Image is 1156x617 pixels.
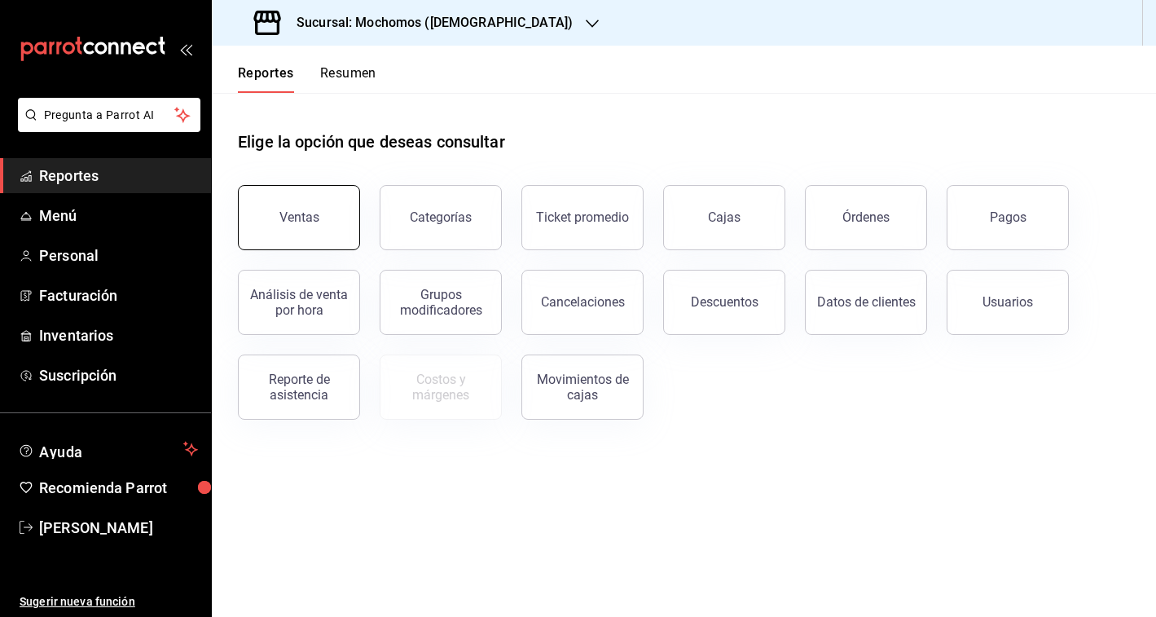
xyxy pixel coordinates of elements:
[380,185,502,250] button: Categorías
[238,65,376,93] div: navigation tabs
[521,355,644,420] button: Movimientos de cajas
[536,209,629,225] div: Ticket promedio
[238,355,360,420] button: Reporte de asistencia
[284,13,573,33] h3: Sucursal: Mochomos ([DEMOGRAPHIC_DATA])
[238,270,360,335] button: Análisis de venta por hora
[39,165,198,187] span: Reportes
[39,477,198,499] span: Recomienda Parrot
[947,270,1069,335] button: Usuarios
[179,42,192,55] button: open_drawer_menu
[320,65,376,93] button: Resumen
[238,185,360,250] button: Ventas
[708,209,741,225] div: Cajas
[39,245,198,267] span: Personal
[521,270,644,335] button: Cancelaciones
[238,65,294,93] button: Reportes
[39,284,198,306] span: Facturación
[44,107,175,124] span: Pregunta a Parrot AI
[380,270,502,335] button: Grupos modificadores
[982,294,1033,310] div: Usuarios
[390,287,491,318] div: Grupos modificadores
[990,209,1026,225] div: Pagos
[11,118,200,135] a: Pregunta a Parrot AI
[532,372,633,403] div: Movimientos de cajas
[380,355,502,420] button: Contrata inventarios para ver este reporte
[663,270,785,335] button: Descuentos
[817,294,916,310] div: Datos de clientes
[39,439,177,459] span: Ayuda
[248,372,349,403] div: Reporte de asistencia
[39,517,198,539] span: [PERSON_NAME]
[842,209,890,225] div: Órdenes
[541,294,625,310] div: Cancelaciones
[39,364,198,386] span: Suscripción
[805,270,927,335] button: Datos de clientes
[39,205,198,227] span: Menú
[390,372,491,403] div: Costos y márgenes
[238,130,505,154] h1: Elige la opción que deseas consultar
[248,287,349,318] div: Análisis de venta por hora
[39,324,198,346] span: Inventarios
[20,593,198,610] span: Sugerir nueva función
[521,185,644,250] button: Ticket promedio
[18,98,200,132] button: Pregunta a Parrot AI
[279,209,319,225] div: Ventas
[691,294,758,310] div: Descuentos
[947,185,1069,250] button: Pagos
[410,209,472,225] div: Categorías
[805,185,927,250] button: Órdenes
[663,185,785,250] button: Cajas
